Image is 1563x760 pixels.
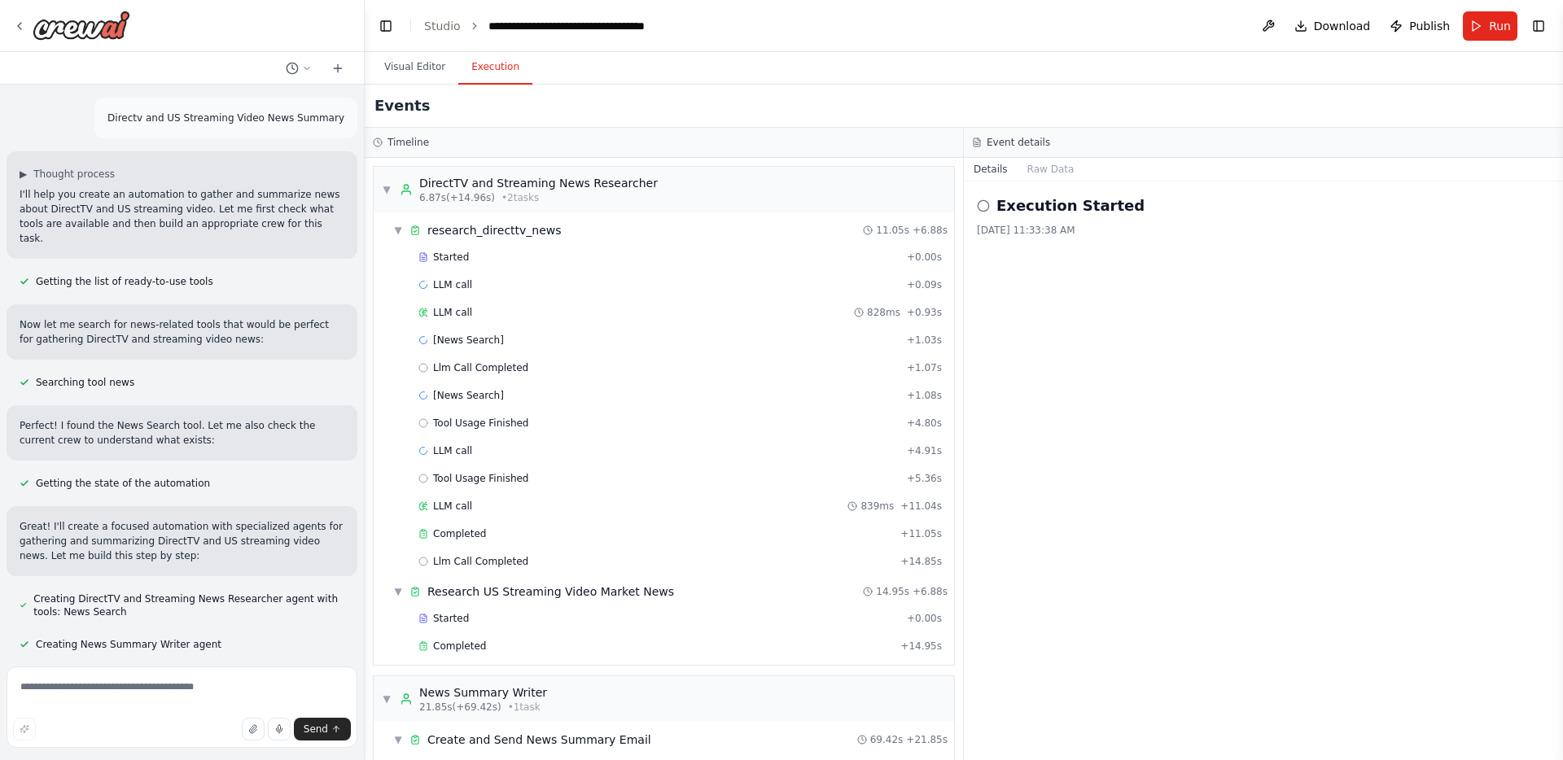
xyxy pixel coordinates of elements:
[433,640,486,653] span: Completed
[13,718,36,740] button: Improve this prompt
[964,158,1018,181] button: Details
[419,684,547,701] div: News Summary Writer
[876,224,909,237] span: 11.05s
[867,306,900,319] span: 828ms
[1463,11,1517,41] button: Run
[870,733,904,746] span: 69.42s
[427,222,562,238] span: research_directtv_news
[107,111,344,125] p: Directv and US Streaming Video News Summary
[20,187,344,246] p: I'll help you create an automation to gather and summarize news about DirectTV and US streaming v...
[36,275,213,288] span: Getting the list of ready-to-use tools
[433,500,472,513] span: LLM call
[913,224,948,237] span: + 6.88s
[433,555,528,568] span: Llm Call Completed
[424,20,461,33] a: Studio
[501,191,539,204] span: • 2 task s
[996,194,1145,217] h2: Execution Started
[433,361,528,374] span: Llm Call Completed
[508,701,541,714] span: • 1 task
[427,732,651,748] span: Create and Send News Summary Email
[419,191,495,204] span: 6.87s (+14.96s)
[913,585,948,598] span: + 6.88s
[1527,15,1550,37] button: Show right sidebar
[33,168,115,181] span: Thought process
[279,59,318,78] button: Switch to previous chat
[433,334,504,347] span: [News Search]
[371,50,458,85] button: Visual Editor
[393,585,403,598] span: ▼
[36,376,134,389] span: Searching tool news
[907,306,942,319] span: + 0.93s
[374,94,430,117] h2: Events
[458,50,532,85] button: Execution
[36,638,221,651] span: Creating News Summary Writer agent
[987,136,1050,149] h3: Event details
[907,472,942,485] span: + 5.36s
[1314,18,1371,34] span: Download
[906,733,948,746] span: + 21.85s
[433,472,529,485] span: Tool Usage Finished
[907,334,942,347] span: + 1.03s
[1383,11,1456,41] button: Publish
[433,444,472,457] span: LLM call
[382,183,392,196] span: ▼
[977,224,1550,237] div: [DATE] 11:33:38 AM
[907,251,942,264] span: + 0.00s
[374,15,397,37] button: Hide left sidebar
[907,612,942,625] span: + 0.00s
[907,361,942,374] span: + 1.07s
[433,527,486,540] span: Completed
[433,417,529,430] span: Tool Usage Finished
[900,500,942,513] span: + 11.04s
[393,224,403,237] span: ▼
[900,555,942,568] span: + 14.85s
[427,583,674,600] span: Research US Streaming Video Market News
[1018,158,1084,181] button: Raw Data
[433,278,472,291] span: LLM call
[876,585,909,598] span: 14.95s
[424,18,645,34] nav: breadcrumb
[33,592,344,618] span: Creating DirectTV and Streaming News Researcher agent with tools: News Search
[1489,18,1511,34] span: Run
[242,718,265,740] button: Upload files
[860,500,894,513] span: 839ms
[294,718,351,740] button: Send
[433,251,469,264] span: Started
[33,11,130,40] img: Logo
[907,417,942,430] span: + 4.80s
[20,519,344,563] p: Great! I'll create a focused automation with specialized agents for gathering and summarizing Dir...
[393,733,403,746] span: ▼
[900,640,942,653] span: + 14.95s
[907,444,942,457] span: + 4.91s
[1409,18,1450,34] span: Publish
[325,59,351,78] button: Start a new chat
[907,278,942,291] span: + 0.09s
[382,692,392,705] span: ▼
[20,418,344,448] p: Perfect! I found the News Search tool. Let me also check the current crew to understand what exists:
[433,306,472,319] span: LLM call
[36,477,210,490] span: Getting the state of the automation
[900,527,942,540] span: + 11.05s
[907,389,942,402] span: + 1.08s
[20,168,115,181] button: ▶Thought process
[20,168,27,181] span: ▶
[419,701,501,714] span: 21.85s (+69.42s)
[387,136,429,149] h3: Timeline
[433,612,469,625] span: Started
[20,317,344,347] p: Now let me search for news-related tools that would be perfect for gathering DirectTV and streami...
[1288,11,1377,41] button: Download
[433,389,504,402] span: [News Search]
[268,718,291,740] button: Click to speak your automation idea
[419,175,658,191] div: DirectTV and Streaming News Researcher
[304,723,328,736] span: Send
